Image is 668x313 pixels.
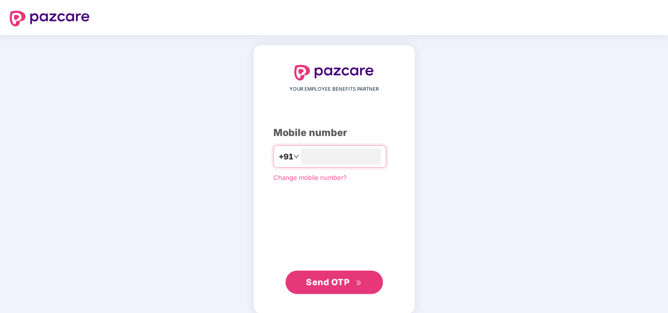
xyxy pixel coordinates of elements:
[356,280,362,286] span: double-right
[273,125,395,140] div: Mobile number
[273,174,347,181] a: Change mobile number?
[294,65,374,80] img: logo
[10,11,90,26] img: logo
[286,271,383,294] button: Send OTPdouble-right
[289,85,379,93] span: YOUR EMPLOYEE BENEFITS PARTNER
[306,277,349,287] span: Send OTP
[279,151,293,163] span: +91
[293,154,299,159] span: down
